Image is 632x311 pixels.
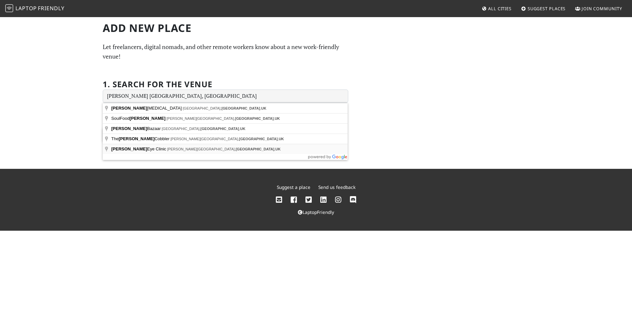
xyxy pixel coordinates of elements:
span: [GEOGRAPHIC_DATA] [235,117,274,120]
span: Suggest Places [528,6,566,12]
span: Laptop [15,5,37,12]
a: Send us feedback [318,184,355,190]
a: All Cities [479,3,514,14]
a: Join Community [572,3,625,14]
span: Join Community [582,6,622,12]
span: [PERSON_NAME][GEOGRAPHIC_DATA], , [171,137,284,141]
span: UK [240,127,245,131]
span: UK [261,106,266,110]
span: [PERSON_NAME][GEOGRAPHIC_DATA], , [167,117,280,120]
span: [MEDICAL_DATA] [111,106,183,111]
input: Enter a location [103,90,348,103]
span: [GEOGRAPHIC_DATA] [239,137,278,141]
span: [PERSON_NAME] [111,146,147,151]
a: Suggest a place [277,184,310,190]
a: here [270,102,289,111]
span: [GEOGRAPHIC_DATA], , [162,127,245,131]
span: [GEOGRAPHIC_DATA] [200,127,239,131]
span: [PERSON_NAME] [111,126,147,131]
span: SoulFood [111,116,167,121]
a: Suggest Places [518,3,568,14]
h1: Add new Place [103,22,348,34]
span: Bazaar [111,126,162,131]
span: [PERSON_NAME][GEOGRAPHIC_DATA], , [167,147,281,151]
span: All Cities [488,6,512,12]
a: LaptopFriendly [298,209,334,215]
span: [PERSON_NAME] [111,106,147,111]
span: Friendly [38,5,64,12]
span: [GEOGRAPHIC_DATA], , [183,106,266,110]
h2: 1. Search for the venue [103,80,212,89]
span: [GEOGRAPHIC_DATA] [236,147,275,151]
span: [PERSON_NAME] [118,136,154,141]
span: [PERSON_NAME] [130,116,166,121]
span: [GEOGRAPHIC_DATA] [222,106,260,110]
span: Eye Clinic [111,146,167,151]
span: UK [276,147,281,151]
img: LaptopFriendly [5,4,13,12]
a: LaptopFriendly LaptopFriendly [5,3,65,14]
p: Let freelancers, digital nomads, and other remote workers know about a new work-friendly venue! [103,42,348,61]
span: UK [275,117,280,120]
span: The Cobbler [111,136,171,141]
span: UK [279,137,284,141]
